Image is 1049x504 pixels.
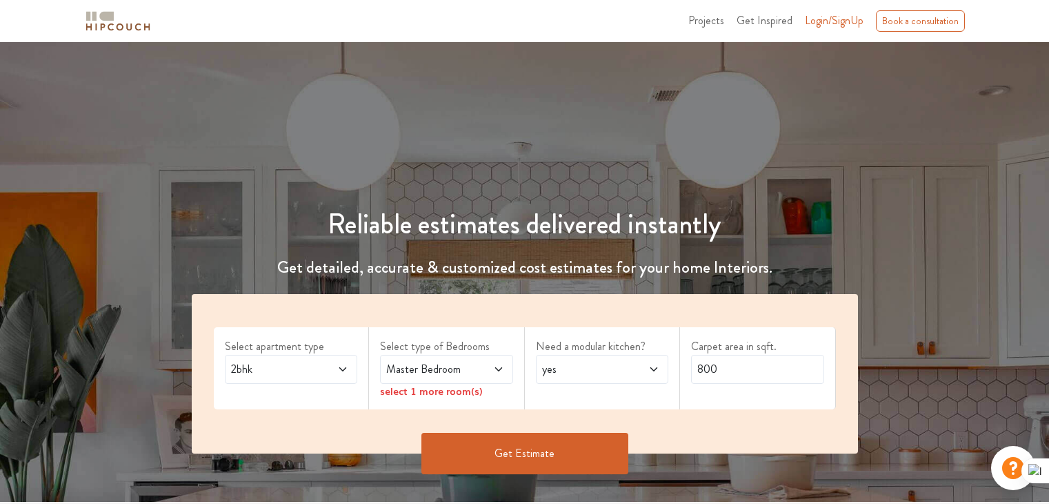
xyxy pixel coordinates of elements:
[876,10,965,32] div: Book a consultation
[225,338,358,355] label: Select apartment type
[83,6,152,37] span: logo-horizontal.svg
[805,12,863,28] span: Login/SignUp
[83,9,152,33] img: logo-horizontal.svg
[536,338,669,355] label: Need a modular kitchen?
[691,355,824,384] input: Enter area sqft
[383,361,474,378] span: Master Bedroom
[688,12,724,28] span: Projects
[183,208,866,241] h1: Reliable estimates delivered instantly
[228,361,319,378] span: 2bhk
[380,338,513,355] label: Select type of Bedrooms
[691,338,824,355] label: Carpet area in sqft.
[539,361,630,378] span: yes
[183,258,866,278] h4: Get detailed, accurate & customized cost estimates for your home Interiors.
[421,433,628,474] button: Get Estimate
[737,12,792,28] span: Get Inspired
[380,384,513,398] div: select 1 more room(s)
